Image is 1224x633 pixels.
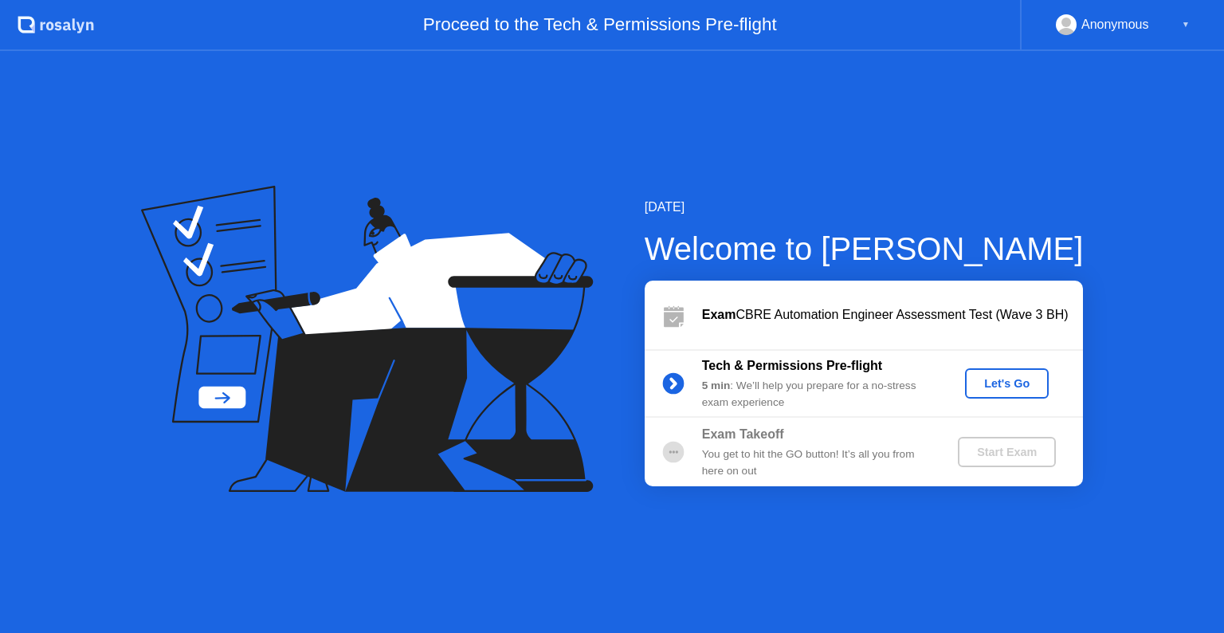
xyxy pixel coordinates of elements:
b: Exam [702,308,736,321]
div: : We’ll help you prepare for a no-stress exam experience [702,378,932,411]
b: Exam Takeoff [702,427,784,441]
b: 5 min [702,379,731,391]
div: ▼ [1182,14,1190,35]
div: You get to hit the GO button! It’s all you from here on out [702,446,932,479]
div: Anonymous [1081,14,1149,35]
button: Let's Go [965,368,1049,399]
div: Start Exam [964,446,1049,458]
div: Welcome to [PERSON_NAME] [645,225,1084,273]
div: [DATE] [645,198,1084,217]
button: Start Exam [958,437,1056,467]
b: Tech & Permissions Pre-flight [702,359,882,372]
div: CBRE Automation Engineer Assessment Test (Wave 3 BH) [702,305,1083,324]
div: Let's Go [971,377,1042,390]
